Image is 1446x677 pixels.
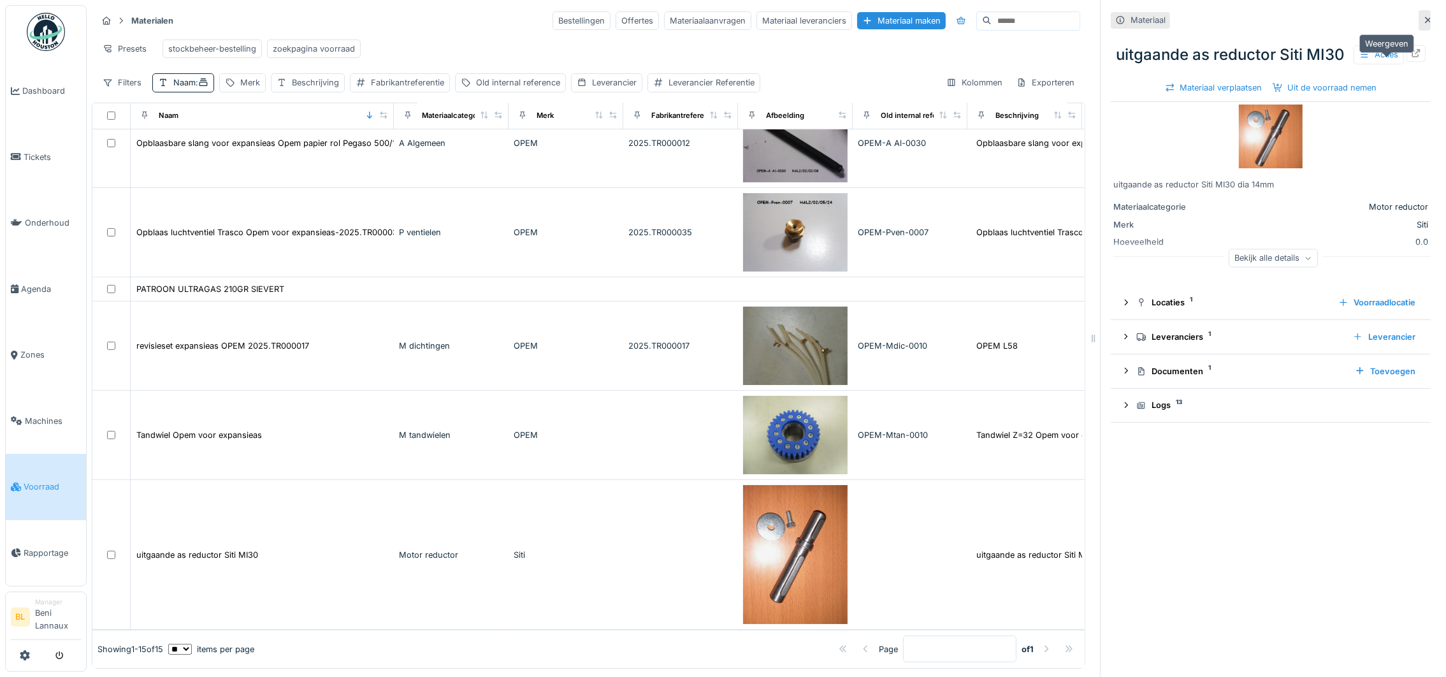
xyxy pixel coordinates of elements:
div: Acties [1354,45,1404,64]
div: Beschrijving [292,76,339,89]
div: Opblaas luchtventiel Trasco Opem voor expansieas [976,226,1175,238]
img: uitgaande as reductor Siti MI30 [1239,105,1303,168]
span: Zones [20,349,81,361]
a: Dashboard [6,58,86,124]
div: Showing 1 - 15 of 15 [98,643,163,655]
img: Opblaasbare slang voor expansieas Opem papier rol Pegaso 500/1000 [743,104,848,182]
div: Hoeveelheid [1113,236,1209,248]
div: 2025.TR000012 [628,137,733,149]
div: Old internal reference [476,76,560,89]
div: PATROON ULTRAGAS 210GR SIEVERT [136,283,284,295]
div: 0.0 [1214,236,1428,248]
div: Locaties [1136,296,1328,309]
div: Merk [240,76,260,89]
li: BL [11,608,30,627]
div: Materiaalcategorie [1113,201,1209,213]
div: Exporteren [1011,73,1080,92]
a: Voorraad [6,454,86,520]
div: M tandwielen [399,429,503,441]
strong: Materialen [126,15,178,27]
div: uitgaande as reductor Siti MI30 [1111,38,1431,71]
div: Siti [1214,219,1428,231]
summary: Leveranciers1Leverancier [1116,325,1426,349]
img: Badge_color-CXgf-gQk.svg [27,13,65,51]
span: Onderhoud [25,217,81,229]
div: Motor reductor [1214,201,1428,213]
strong: of 1 [1022,643,1034,655]
div: stockbeheer-bestelling [168,43,256,55]
div: Afbeelding [766,110,804,121]
div: Merk [537,110,554,121]
summary: Logs13 [1116,394,1426,418]
div: OPEM [514,137,618,149]
span: Dashboard [22,85,81,97]
img: Tandwiel Opem voor expansieas [743,396,848,474]
div: 2025.TR000017 [628,340,733,352]
span: Voorraad [24,481,81,493]
div: items per page [168,643,254,655]
div: zoekpagina voorraad [273,43,355,55]
div: Voorraadlocatie [1333,294,1421,311]
div: Leverancier [592,76,637,89]
span: Machines [25,415,81,427]
div: Weergeven [1359,34,1414,53]
summary: Documenten1Toevoegen [1116,360,1426,383]
div: Materiaal verplaatsen [1160,79,1268,96]
div: Bekijk alle details [1229,249,1318,267]
div: Tandwiel Opem voor expansieas [136,429,262,441]
div: Materiaal leveranciers [756,11,852,30]
img: Opblaas luchtventiel Trasco Opem voor expansieas-2025.TR000035 [743,193,848,272]
div: Motor reductor [399,549,503,561]
div: Materiaal maken [857,12,946,29]
div: OPEM-Mtan-0010 [858,429,962,441]
div: Fabrikantreferentie [371,76,444,89]
li: Beni Lannaux [35,597,81,637]
span: : [196,78,208,87]
div: revisieset expansieas OPEM 2025.TR000017 [136,340,309,352]
a: Zones [6,322,86,388]
div: Leverancier [1348,328,1421,346]
div: A Algemeen [399,137,503,149]
span: Agenda [21,283,81,295]
div: OPEM [514,340,618,352]
div: Bestellingen [553,11,611,30]
div: Siti [514,549,618,561]
div: OPEM [514,226,618,238]
div: Materiaalaanvragen [664,11,751,30]
div: Naam [159,110,178,121]
div: Toevoegen [1350,363,1421,380]
a: Onderhoud [6,190,86,256]
div: Page [879,643,898,655]
div: Logs [1136,399,1415,411]
span: Rapportage [24,547,81,559]
span: Tickets [24,151,81,163]
div: Presets [97,40,152,58]
div: Naam [173,76,208,89]
a: Machines [6,388,86,455]
div: Tandwiel Z=32 Opem voor expansieas L73 [976,429,1141,441]
div: Opblaasbare slang voor expansieas Opem papier rol Pegaso 500/1000 [136,137,411,149]
div: OPEM-Mdic-0010 [858,340,962,352]
img: uitgaande as reductor Siti MI30 [743,485,848,625]
div: Leverancier Referentie [669,76,755,89]
div: uitgaande as reductor Siti MI30 dia 14mm [976,549,1137,561]
div: Uit de voorraad nemen [1268,79,1382,96]
div: Manager [35,597,81,607]
div: uitgaande as reductor Siti MI30 [136,549,258,561]
div: Leveranciers [1136,331,1343,343]
div: OPEM-Pven-0007 [858,226,962,238]
a: BL ManagerBeni Lannaux [11,597,81,640]
div: P ventielen [399,226,503,238]
div: Merk [1113,219,1209,231]
div: Opblaasbare slang voor expansieas Opem papier ... [976,137,1178,149]
div: Materiaal [1131,14,1166,26]
img: revisieset expansieas OPEM 2025.TR000017 [743,307,848,385]
div: Filters [97,73,147,92]
div: Documenten [1136,365,1345,377]
div: OPEM [514,429,618,441]
a: Tickets [6,124,86,191]
summary: Locaties1Voorraadlocatie [1116,291,1426,314]
div: Offertes [616,11,659,30]
a: Rapportage [6,520,86,586]
div: Materiaalcategorie [422,110,486,121]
